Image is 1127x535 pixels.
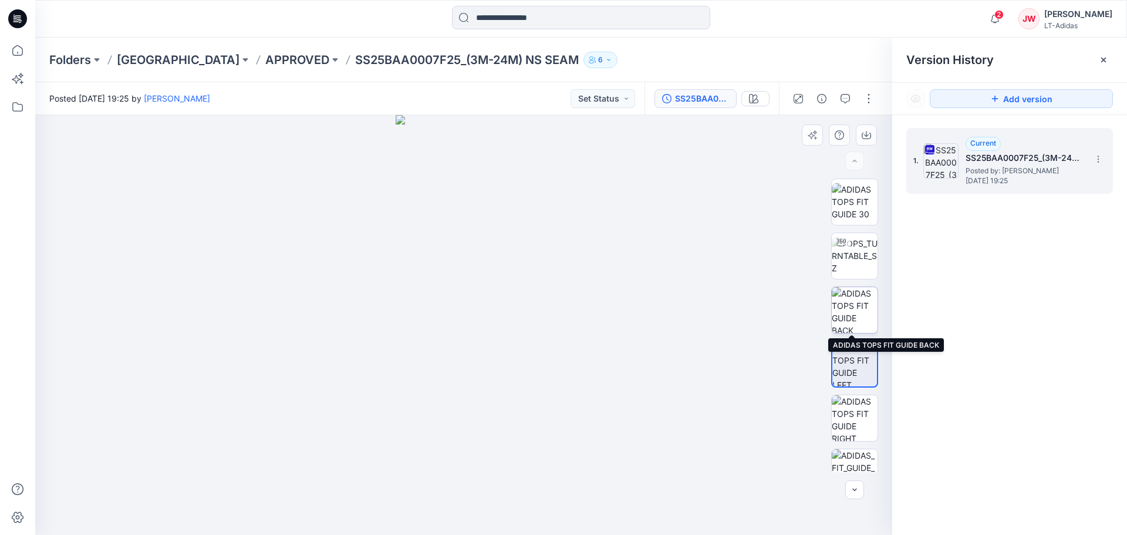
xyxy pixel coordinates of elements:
span: Posted [DATE] 19:25 by [49,92,210,105]
div: [PERSON_NAME] [1044,7,1112,21]
div: LT-Adidas [1044,21,1112,30]
p: 6 [598,53,603,66]
button: Close [1099,55,1108,65]
a: Folders [49,52,91,68]
img: ADIDAS TOPS FIT GUIDE 30 [832,183,878,220]
img: ADIDAS TOPS FIT GUIDE RIGHT [832,395,878,441]
span: Posted by: Kerrie Engle [966,165,1083,177]
img: TOPS_TURNTABLE_SZ [832,237,878,274]
button: Add version [930,89,1113,108]
span: Current [970,139,996,147]
span: 2 [994,10,1004,19]
img: eyJhbGciOiJIUzI1NiIsImtpZCI6IjAiLCJzbHQiOiJzZXMiLCJ0eXAiOiJKV1QifQ.eyJkYXRhIjp7InR5cGUiOiJzdG9yYW... [396,115,532,535]
button: Details [812,89,831,108]
h5: SS25BAA0007F25_(3M-24M) NS SEAM [966,151,1083,165]
button: 6 [583,52,618,68]
img: ADIDAS_FIT_GUIDE_TOPS_FLASH [832,449,878,495]
span: 1. [913,156,919,166]
a: APPROVED [265,52,329,68]
div: JW [1018,8,1040,29]
a: [PERSON_NAME] [144,93,210,103]
div: SS25BAA0007F25_(3M-24M) NS SEAM [675,92,729,105]
span: [DATE] 19:25 [966,177,1083,185]
img: SS25BAA0007F25_(3M-24M) NS SEAM [923,143,959,179]
button: Show Hidden Versions [906,89,925,108]
img: ADIDAS TOPS FIT GUIDE BACK [832,287,878,333]
a: [GEOGRAPHIC_DATA] [117,52,239,68]
p: SS25BAA0007F25_(3M-24M) NS SEAM [355,52,579,68]
span: Version History [906,53,994,67]
button: SS25BAA0007F25_(3M-24M) NS SEAM [654,89,737,108]
img: ADIDAS TOPS FIT GUIDE LEFT [832,342,877,386]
